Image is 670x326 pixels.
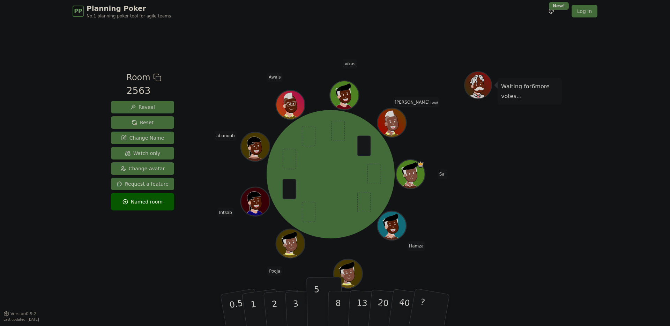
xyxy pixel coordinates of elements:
[343,59,357,69] span: Click to change your name
[501,82,558,101] p: Waiting for 6 more votes...
[132,119,154,126] span: Reset
[111,193,174,210] button: Named room
[111,147,174,160] button: Watch only
[111,116,174,129] button: Reset
[111,132,174,144] button: Change Name
[126,71,150,84] span: Room
[73,3,171,19] a: PPPlanning PokerNo.1 planning poker tool for agile teams
[267,266,282,276] span: Click to change your name
[430,101,438,104] span: (you)
[74,7,82,15] span: PP
[111,162,174,175] button: Change Avatar
[217,208,234,217] span: Click to change your name
[393,97,439,107] span: Click to change your name
[126,84,161,98] div: 2563
[314,284,320,322] p: 5
[572,5,597,17] a: Log in
[215,131,237,141] span: Click to change your name
[117,180,169,187] span: Request a feature
[407,241,425,251] span: Click to change your name
[122,198,163,205] span: Named room
[438,169,447,179] span: Click to change your name
[417,161,424,168] span: Sai is the host
[121,134,164,141] span: Change Name
[120,165,165,172] span: Change Avatar
[378,109,405,136] button: Click to change your avatar
[111,178,174,190] button: Request a feature
[3,318,39,321] span: Last updated: [DATE]
[130,104,155,111] span: Reveal
[111,101,174,113] button: Reveal
[3,311,37,317] button: Version0.9.2
[545,5,558,17] button: New!
[87,13,171,19] span: No.1 planning poker tool for agile teams
[87,3,171,13] span: Planning Poker
[10,311,37,317] span: Version 0.9.2
[125,150,161,157] span: Watch only
[267,72,282,82] span: Click to change your name
[549,2,569,10] div: New!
